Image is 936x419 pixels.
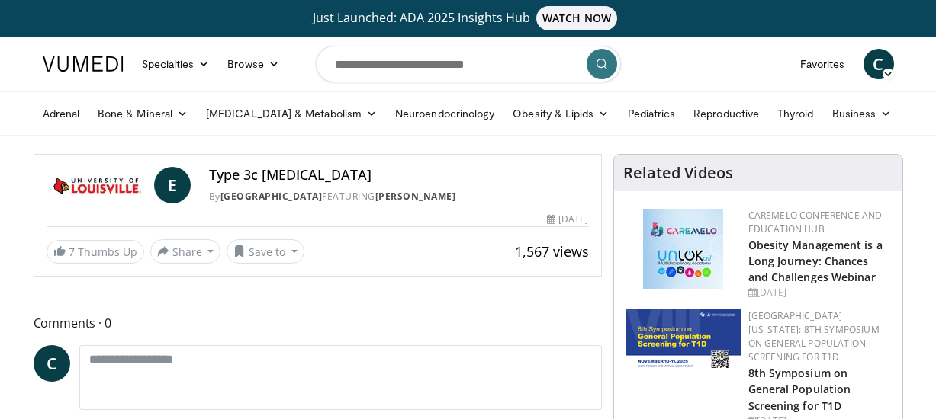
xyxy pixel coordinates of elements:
[748,286,890,299] div: [DATE]
[619,98,685,129] a: Pediatrics
[748,309,880,363] a: [GEOGRAPHIC_DATA][US_STATE]: 8th Symposium on General Population Screening for T1D
[684,98,768,129] a: Reproductive
[88,98,197,129] a: Bone & Mineral
[69,245,75,259] span: 7
[47,240,144,264] a: 7 Thumbs Up
[34,313,602,333] span: Comments 0
[791,49,854,79] a: Favorites
[748,238,883,284] a: Obesity Management is a Long Journey: Chances and Challenges Webinar
[45,6,892,30] a: Just Launched: ADA 2025 Insights HubWATCH NOW
[220,190,323,203] a: [GEOGRAPHIC_DATA]
[626,309,741,368] img: a980c80c-3cc5-49e4-b5c5-24109ca66f23.png.150x105_q85_autocrop_double_scale_upscale_version-0.2.png
[43,56,124,72] img: VuMedi Logo
[547,213,588,226] div: [DATE]
[823,98,901,129] a: Business
[209,167,589,184] h4: Type 3c [MEDICAL_DATA]
[643,209,723,289] img: 45df64a9-a6de-482c-8a90-ada250f7980c.png.150x105_q85_autocrop_double_scale_upscale_version-0.2.jpg
[375,190,456,203] a: [PERSON_NAME]
[197,98,386,129] a: [MEDICAL_DATA] & Metabolism
[748,209,883,235] a: CaReMeLO Conference and Education Hub
[47,167,148,203] img: University of Louisville
[768,98,823,129] a: Thyroid
[209,190,589,203] div: By FEATURING
[748,366,851,412] a: 8th Symposium on General Population Screening for T1D
[133,49,219,79] a: Specialties
[536,6,617,30] span: WATCH NOW
[227,239,304,264] button: Save to
[386,98,503,129] a: Neuroendocrinology
[154,167,191,203] a: E
[623,164,733,182] h4: Related Videos
[34,98,89,129] a: Adrenal
[34,345,70,382] a: C
[515,242,589,261] span: 1,567 views
[150,239,221,264] button: Share
[218,49,288,79] a: Browse
[316,46,621,82] input: Search topics, interventions
[503,98,618,129] a: Obesity & Lipids
[864,49,894,79] a: C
